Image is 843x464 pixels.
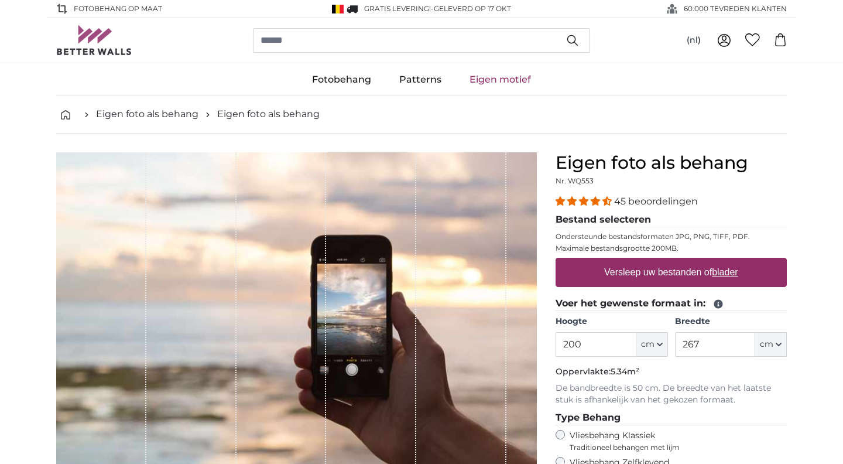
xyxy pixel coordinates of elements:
[556,213,787,227] legend: Bestand selecteren
[611,366,639,377] span: 5.34m²
[431,4,511,13] span: -
[556,316,667,327] label: Hoogte
[755,332,787,357] button: cm
[760,339,773,350] span: cm
[56,95,787,134] nav: breadcrumbs
[434,4,511,13] span: Geleverd op 17 okt
[74,4,162,14] span: FOTOBEHANG OP MAAT
[556,296,787,311] legend: Voer het gewenste formaat in:
[641,339,654,350] span: cm
[556,176,594,185] span: Nr. WQ553
[636,332,668,357] button: cm
[556,152,787,173] h1: Eigen foto als behang
[298,64,385,95] a: Fotobehang
[56,25,132,55] img: Betterwalls
[332,5,344,13] img: België
[385,64,455,95] a: Patterns
[96,107,198,121] a: Eigen foto als behang
[614,196,698,207] span: 45 beoordelingen
[712,267,738,277] u: blader
[556,366,787,378] p: Oppervlakte:
[599,261,743,284] label: Versleep uw bestanden of
[556,196,614,207] span: 4.36 stars
[684,4,787,14] span: 60.000 TEVREDEN KLANTEN
[675,316,787,327] label: Breedte
[455,64,545,95] a: Eigen motief
[556,232,787,241] p: Ondersteunde bestandsformaten JPG, PNG, TIFF, PDF.
[570,430,765,452] label: Vliesbehang Klassiek
[677,30,710,51] button: (nl)
[556,244,787,253] p: Maximale bestandsgrootte 200MB.
[364,4,431,13] span: GRATIS levering!
[556,411,787,425] legend: Type Behang
[570,443,765,452] span: Traditioneel behangen met lijm
[217,107,320,121] a: Eigen foto als behang
[556,383,787,406] p: De bandbreedte is 50 cm. De breedte van het laatste stuk is afhankelijk van het gekozen formaat.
